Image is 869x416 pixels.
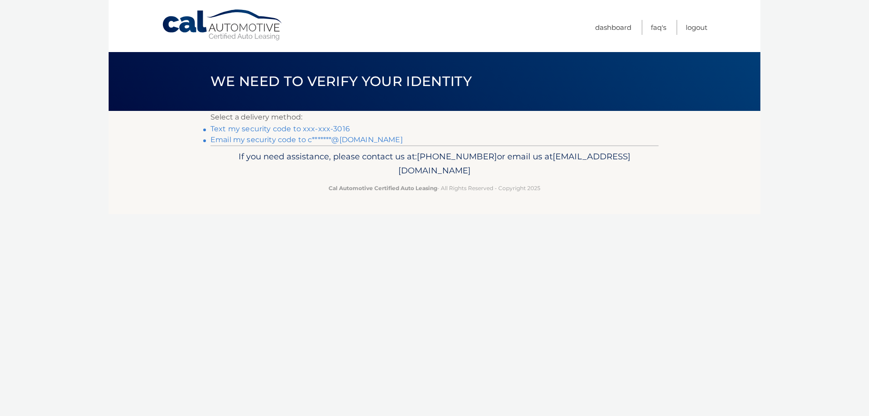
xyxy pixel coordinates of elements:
a: Dashboard [595,20,631,35]
p: If you need assistance, please contact us at: or email us at [216,149,653,178]
span: [PHONE_NUMBER] [417,151,497,162]
p: Select a delivery method: [210,111,659,124]
p: - All Rights Reserved - Copyright 2025 [216,183,653,193]
span: We need to verify your identity [210,73,472,90]
a: Email my security code to c*******@[DOMAIN_NAME] [210,135,403,144]
a: FAQ's [651,20,666,35]
strong: Cal Automotive Certified Auto Leasing [329,185,437,191]
a: Cal Automotive [162,9,284,41]
a: Text my security code to xxx-xxx-3016 [210,124,350,133]
a: Logout [686,20,707,35]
